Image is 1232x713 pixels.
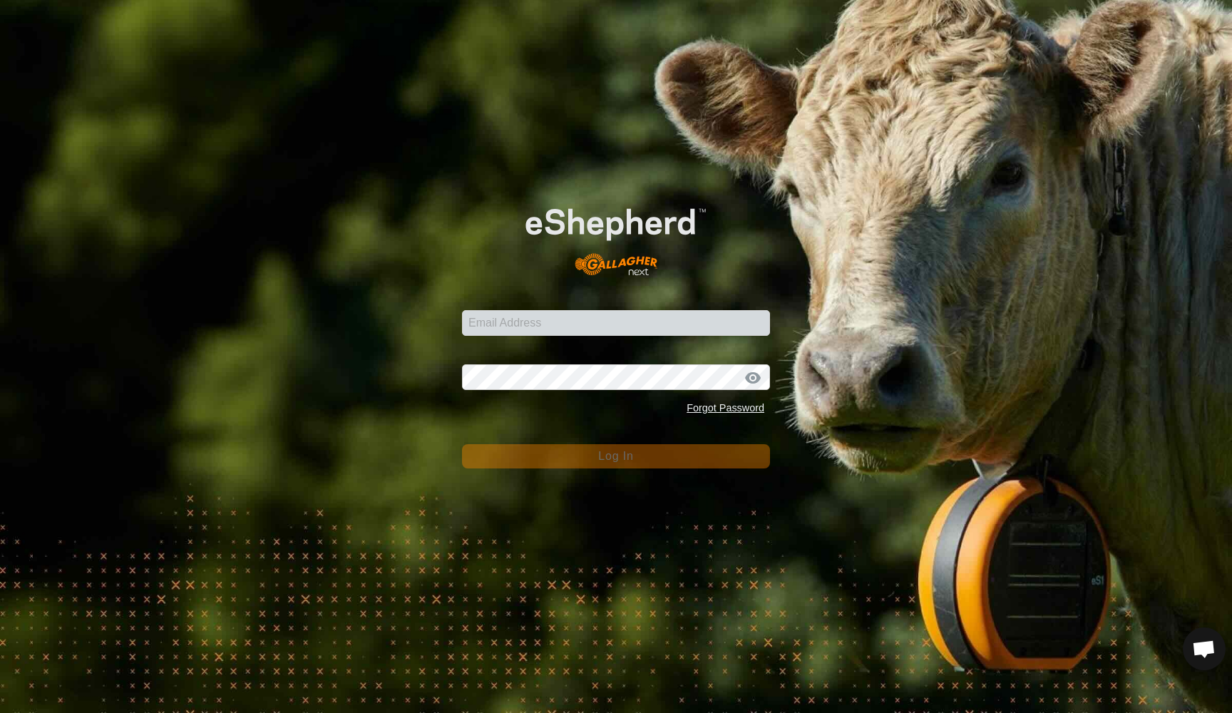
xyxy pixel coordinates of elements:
[462,444,770,468] button: Log In
[1183,627,1226,670] div: Open chat
[598,450,633,462] span: Log In
[687,402,764,414] a: Forgot Password
[462,310,770,336] input: Email Address
[493,183,739,287] img: E-shepherd Logo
